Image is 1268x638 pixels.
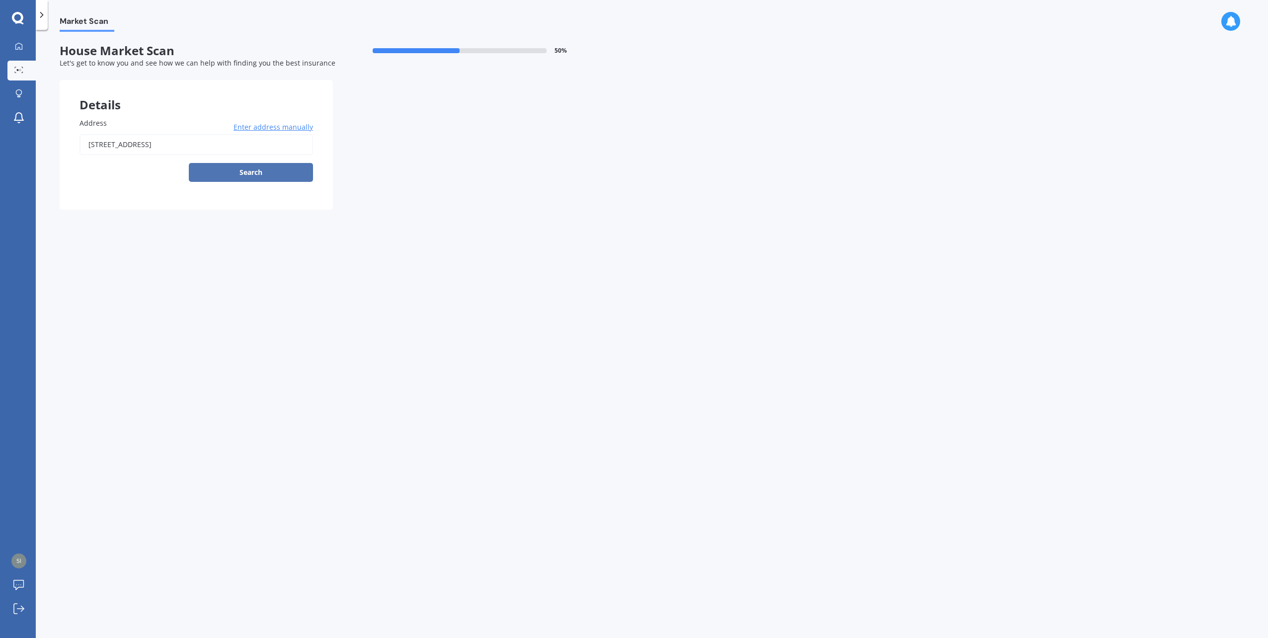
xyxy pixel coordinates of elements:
[189,163,313,182] button: Search
[60,44,333,58] span: House Market Scan
[555,47,567,54] span: 50 %
[234,122,313,132] span: Enter address manually
[79,118,107,128] span: Address
[60,58,335,68] span: Let's get to know you and see how we can help with finding you the best insurance
[60,80,333,110] div: Details
[79,134,313,155] input: Enter address
[60,16,114,30] span: Market Scan
[11,554,26,568] img: e91f34f345022a58a78df8017d051a3e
